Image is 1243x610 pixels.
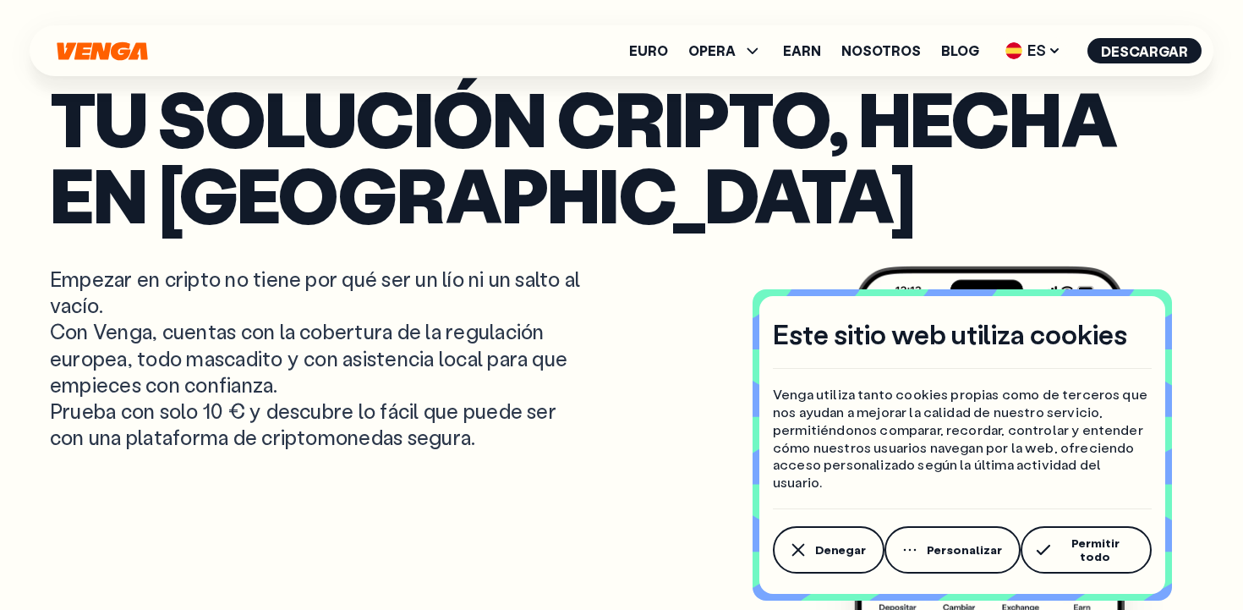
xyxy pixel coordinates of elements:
span: Denegar [815,543,866,557]
button: Denegar [773,526,884,574]
p: Venga utiliza tanto cookies propias como de terceros que nos ayudan a mejorar la calidad de nuest... [773,386,1152,492]
a: Euro [629,44,668,58]
button: Personalizar [884,526,1021,574]
span: OPERA [688,44,736,58]
a: Nosotros [841,44,921,58]
svg: Inicio [55,41,150,61]
p: Empezar en cripto no tiene por qué ser un lío ni un salto al vacío. Con Venga, cuentas con la cob... [50,266,584,450]
p: Tu solución cripto, hecha en [GEOGRAPHIC_DATA] [50,80,1193,232]
span: Personalizar [927,543,1002,557]
a: Blog [941,44,979,58]
img: flag-es [1005,42,1022,59]
h4: Este sitio web utiliza cookies [773,316,1127,352]
span: OPERA [688,41,763,61]
button: Permitir todo [1021,526,1152,574]
span: ES [999,37,1067,64]
span: Permitir todo [1057,536,1133,563]
button: Descargar [1087,38,1202,63]
a: Earn [783,44,821,58]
